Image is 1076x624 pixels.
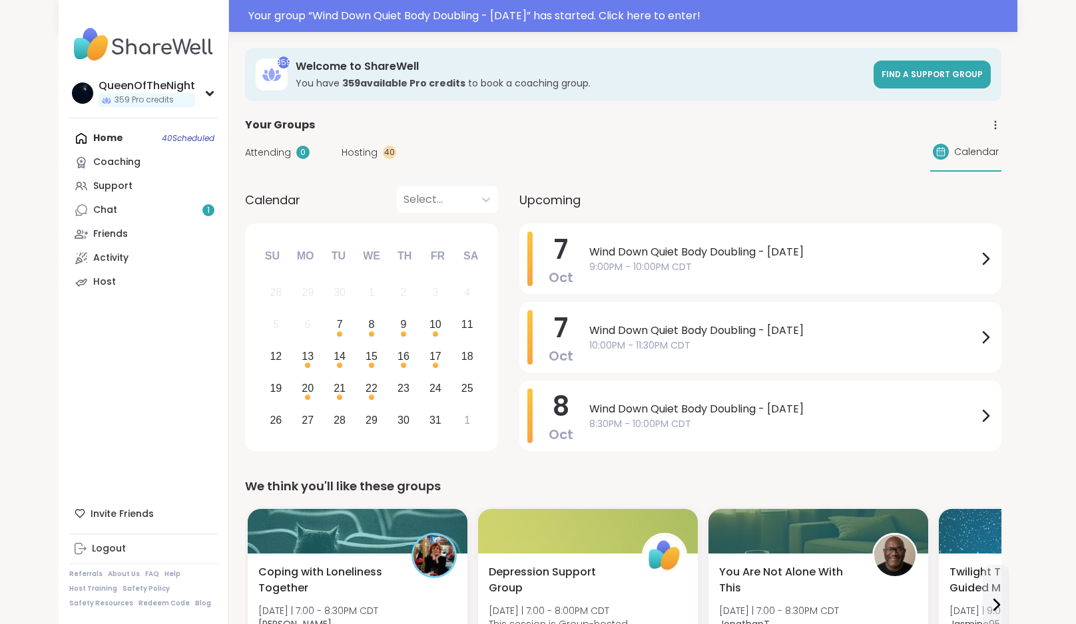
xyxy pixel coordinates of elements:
a: Safety Resources [69,599,133,608]
div: Choose Tuesday, October 14th, 2025 [326,343,354,371]
a: Safety Policy [123,584,170,593]
span: [DATE] | 7:00 - 8:00PM CDT [489,604,628,617]
span: Find a support group [882,69,983,80]
div: Not available Monday, September 29th, 2025 [294,279,322,307]
div: 14 [334,347,346,365]
div: 8 [369,315,375,333]
div: We [357,241,386,271]
div: Choose Tuesday, October 28th, 2025 [326,406,354,434]
div: Not available Monday, October 6th, 2025 [294,311,322,339]
div: Choose Tuesday, October 7th, 2025 [326,311,354,339]
div: 3 [432,283,438,301]
div: Chat [93,204,117,217]
div: Choose Wednesday, October 22nd, 2025 [358,374,386,402]
div: Choose Monday, October 13th, 2025 [294,343,322,371]
span: 1 [207,205,210,216]
div: 18 [461,347,473,365]
div: 7 [337,315,343,333]
a: Find a support group [874,61,991,88]
div: Sa [456,241,485,271]
div: Choose Sunday, October 19th, 2025 [262,374,290,402]
div: Choose Friday, October 17th, 2025 [421,343,449,371]
div: Friends [93,228,128,241]
div: 23 [398,379,409,397]
div: Choose Friday, October 31st, 2025 [421,406,449,434]
a: About Us [108,569,140,579]
div: Choose Wednesday, October 8th, 2025 [358,311,386,339]
span: Coping with Loneliness Together [258,564,397,596]
a: Friends [69,222,218,246]
div: Tu [324,241,353,271]
div: Choose Saturday, October 18th, 2025 [453,343,481,371]
div: 28 [270,283,282,301]
div: 29 [302,283,314,301]
div: 19 [270,379,282,397]
div: Not available Friday, October 3rd, 2025 [421,279,449,307]
a: Blog [195,599,211,608]
div: QueenOfTheNight [99,78,195,93]
span: Wind Down Quiet Body Doubling - [DATE] [589,323,977,339]
div: 10 [429,315,441,333]
img: Judy [413,535,455,576]
div: 30 [334,283,346,301]
div: Choose Tuesday, October 21st, 2025 [326,374,354,402]
div: 11 [461,315,473,333]
div: Not available Sunday, October 5th, 2025 [262,311,290,339]
div: Choose Monday, October 20th, 2025 [294,374,322,402]
div: Choose Thursday, October 9th, 2025 [390,311,418,339]
a: FAQ [145,569,159,579]
span: Calendar [245,191,300,209]
span: 359 Pro credits [115,94,174,106]
b: 359 available Pro credit s [342,77,465,90]
span: 7 [554,309,568,347]
div: 25 [461,379,473,397]
span: Wind Down Quiet Body Doubling - [DATE] [589,244,977,260]
span: Oct [549,268,573,287]
div: Choose Sunday, October 26th, 2025 [262,406,290,434]
img: JonathanT [874,535,916,576]
div: Not available Tuesday, September 30th, 2025 [326,279,354,307]
span: You Are Not Alone With This [719,564,858,596]
div: Choose Thursday, October 23rd, 2025 [390,374,418,402]
span: [DATE] | 9:00 - 9:45PM CDT [949,604,1071,617]
div: Not available Thursday, October 2nd, 2025 [390,279,418,307]
a: Referrals [69,569,103,579]
div: 1 [369,283,375,301]
span: 9:00PM - 10:00PM CDT [589,260,977,274]
div: We think you'll like these groups [245,477,1001,496]
span: [DATE] | 7:00 - 8:30PM CDT [719,604,839,617]
div: 30 [398,411,409,429]
div: 359 [278,57,290,69]
div: Choose Wednesday, October 29th, 2025 [358,406,386,434]
img: ShareWell [644,535,685,576]
span: Wind Down Quiet Body Doubling - [DATE] [589,401,977,417]
div: 5 [273,315,279,333]
div: Not available Saturday, October 4th, 2025 [453,279,481,307]
a: Activity [69,246,218,270]
a: Coaching [69,150,218,174]
div: Choose Monday, October 27th, 2025 [294,406,322,434]
div: 24 [429,379,441,397]
span: 8 [553,388,569,425]
span: Oct [549,425,573,444]
a: Help [164,569,180,579]
h3: Welcome to ShareWell [296,59,866,74]
div: 1 [464,411,470,429]
span: 10:00PM - 11:30PM CDT [589,339,977,353]
span: Your Groups [245,117,315,133]
div: Coaching [93,156,140,169]
div: Your group “ Wind Down Quiet Body Doubling - [DATE] ” has started. Click here to enter! [248,8,1009,24]
div: Choose Thursday, October 30th, 2025 [390,406,418,434]
span: Hosting [342,146,378,160]
span: Calendar [954,145,999,159]
span: [DATE] | 7:00 - 8:30PM CDT [258,604,378,617]
div: 15 [366,347,378,365]
div: Invite Friends [69,502,218,526]
div: 26 [270,411,282,429]
div: Mo [290,241,320,271]
span: Depression Support Group [489,564,627,596]
div: Choose Thursday, October 16th, 2025 [390,343,418,371]
img: QueenOfTheNight [72,82,93,104]
div: 29 [366,411,378,429]
div: 40 [383,146,396,159]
